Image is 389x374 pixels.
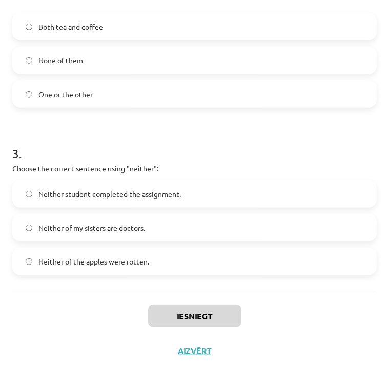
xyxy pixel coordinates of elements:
button: Iesniegt [148,305,241,327]
span: Neither student completed the assignment. [38,189,181,200]
span: None of them [38,55,83,66]
h1: 3 . [12,128,377,160]
input: Neither of the apples were rotten. [26,258,32,265]
span: One or the other [38,89,93,100]
p: Choose the correct sentence using "neither": [12,163,377,174]
input: Neither student completed the assignment. [26,191,32,197]
input: None of them [26,57,32,64]
button: Aizvērt [175,346,214,356]
input: One or the other [26,91,32,98]
input: Neither of my sisters are doctors. [26,225,32,231]
span: Neither of the apples were rotten. [38,256,149,267]
span: Both tea and coffee [38,21,103,32]
span: Neither of my sisters are doctors. [38,223,145,233]
input: Both tea and coffee [26,24,32,30]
